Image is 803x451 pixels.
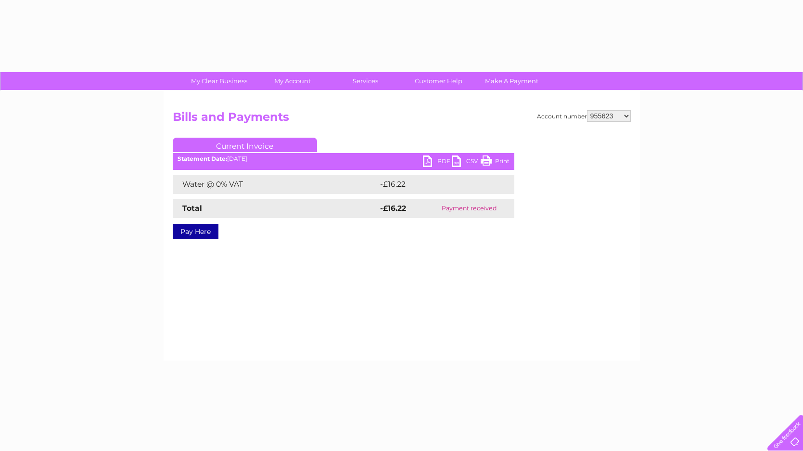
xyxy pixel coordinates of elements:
a: Print [481,155,510,169]
td: -£16.22 [378,175,496,194]
h2: Bills and Payments [173,110,631,129]
a: Pay Here [173,224,218,239]
a: Make A Payment [472,72,551,90]
td: Payment received [424,199,514,218]
a: My Clear Business [179,72,259,90]
a: My Account [253,72,332,90]
div: Account number [537,110,631,122]
b: Statement Date: [178,155,227,162]
strong: -£16.22 [380,204,406,213]
div: [DATE] [173,155,514,162]
strong: Total [182,204,202,213]
td: Water @ 0% VAT [173,175,378,194]
a: Services [326,72,405,90]
a: PDF [423,155,452,169]
a: Customer Help [399,72,478,90]
a: CSV [452,155,481,169]
a: Current Invoice [173,138,317,152]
